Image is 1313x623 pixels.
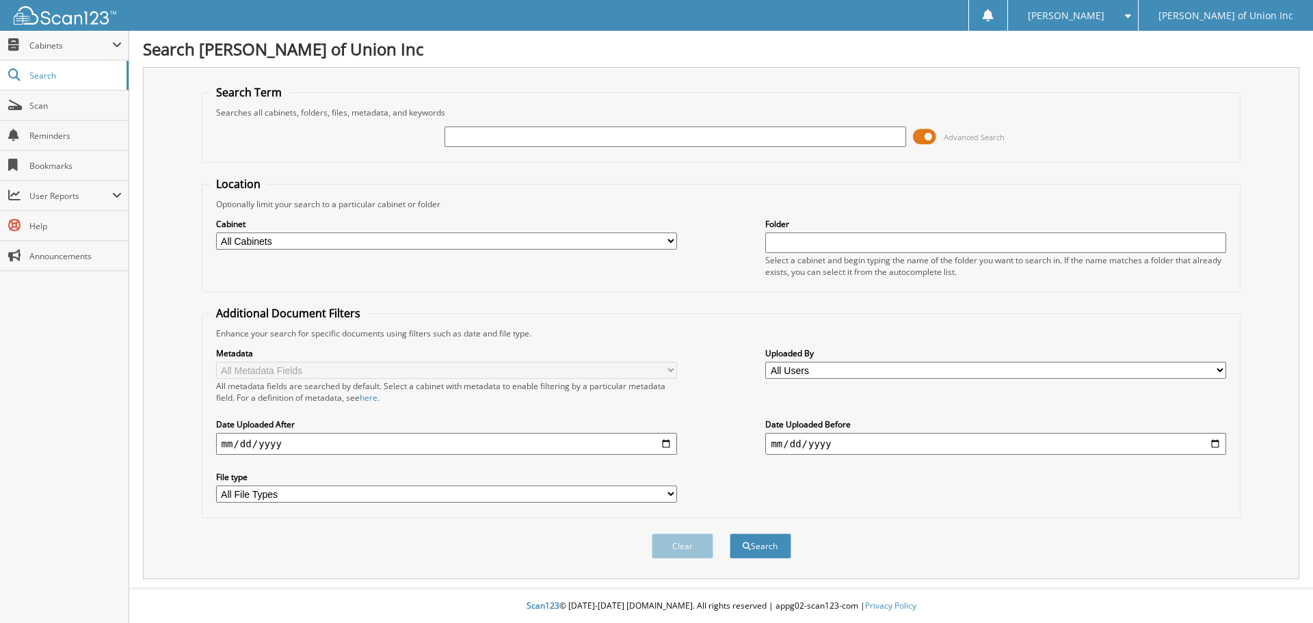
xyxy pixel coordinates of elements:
a: Privacy Policy [865,600,916,611]
span: [PERSON_NAME] of Union Inc [1158,12,1293,20]
legend: Search Term [209,85,289,100]
div: © [DATE]-[DATE] [DOMAIN_NAME]. All rights reserved | appg02-scan123-com | [129,589,1313,623]
label: Cabinet [216,218,677,230]
a: here [360,392,377,403]
span: Help [29,220,122,232]
span: Cabinets [29,40,112,51]
label: Uploaded By [765,347,1226,359]
span: Scan [29,100,122,111]
button: Clear [652,533,713,559]
div: Enhance your search for specific documents using filters such as date and file type. [209,328,1234,339]
label: File type [216,471,677,483]
span: Bookmarks [29,160,122,172]
span: Advanced Search [944,132,1005,142]
label: Date Uploaded Before [765,419,1226,430]
input: end [765,433,1226,455]
legend: Location [209,176,267,191]
iframe: Chat Widget [1245,557,1313,623]
img: scan123-logo-white.svg [14,6,116,25]
span: User Reports [29,190,112,202]
label: Date Uploaded After [216,419,677,430]
div: All metadata fields are searched by default. Select a cabinet with metadata to enable filtering b... [216,380,677,403]
legend: Additional Document Filters [209,306,367,321]
div: Optionally limit your search to a particular cabinet or folder [209,198,1234,210]
span: Announcements [29,250,122,262]
span: Scan123 [527,600,559,611]
button: Search [730,533,791,559]
input: start [216,433,677,455]
span: [PERSON_NAME] [1028,12,1104,20]
div: Select a cabinet and begin typing the name of the folder you want to search in. If the name match... [765,254,1226,278]
label: Metadata [216,347,677,359]
label: Folder [765,218,1226,230]
h1: Search [PERSON_NAME] of Union Inc [143,38,1299,60]
span: Search [29,70,120,81]
span: Reminders [29,130,122,142]
div: Searches all cabinets, folders, files, metadata, and keywords [209,107,1234,118]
